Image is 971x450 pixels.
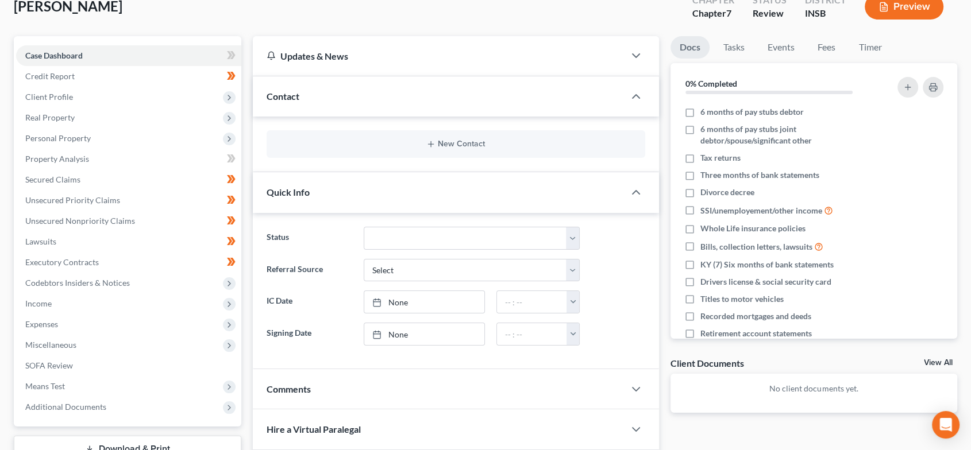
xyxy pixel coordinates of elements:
span: Real Property [25,113,75,122]
a: Fees [808,36,845,59]
span: 6 months of pay stubs debtor [700,106,804,118]
span: 6 months of pay stubs joint debtor/spouse/significant other [700,123,876,146]
strong: 0% Completed [685,79,737,88]
span: Income [25,298,52,308]
span: Tax returns [700,152,741,164]
a: SOFA Review [16,355,241,376]
span: Retirement account statements [700,328,812,339]
span: Three months of bank statements [700,169,819,181]
span: Hire a Virtual Paralegal [267,424,361,435]
a: Docs [671,36,710,59]
a: View All [924,359,953,367]
span: Miscellaneous [25,340,76,350]
a: Unsecured Nonpriority Claims [16,211,241,231]
a: Secured Claims [16,169,241,190]
a: Lawsuits [16,231,241,252]
input: -- : -- [497,291,567,313]
a: Executory Contracts [16,252,241,273]
div: Client Documents [671,357,744,369]
a: None [364,291,484,313]
span: Lawsuits [25,236,56,246]
label: Referral Source [261,259,359,282]
span: Titles to motor vehicles [700,293,784,305]
span: Personal Property [25,133,91,143]
button: New Contact [276,139,636,149]
span: SOFA Review [25,360,73,370]
span: Drivers license & social security card [700,276,831,288]
div: Chapter [692,7,734,20]
span: Quick Info [267,187,310,197]
span: Recorded mortgages and deeds [700,311,811,322]
span: SSI/unemployement/other income [700,205,822,216]
span: 7 [726,7,731,18]
div: Open Intercom Messenger [932,411,960,439]
label: IC Date [261,290,359,313]
span: Client Profile [25,92,73,102]
span: Secured Claims [25,174,80,184]
span: Property Analysis [25,154,89,164]
a: Case Dashboard [16,45,241,66]
span: Credit Report [25,71,75,81]
span: Case Dashboard [25,51,83,60]
a: Timer [850,36,891,59]
span: Whole Life insurance policies [700,223,806,234]
a: Unsecured Priority Claims [16,190,241,211]
label: Status [261,227,359,250]
span: Comments [267,383,311,394]
a: Property Analysis [16,149,241,169]
span: Contact [267,91,299,102]
a: None [364,323,484,345]
span: Executory Contracts [25,257,99,267]
div: Updates & News [267,50,611,62]
a: Events [758,36,804,59]
span: Expenses [25,319,58,329]
span: Unsecured Priority Claims [25,195,120,205]
span: Unsecured Nonpriority Claims [25,216,135,226]
div: Review [753,7,787,20]
a: Credit Report [16,66,241,87]
label: Signing Date [261,323,359,346]
span: Means Test [25,381,65,391]
div: INSB [805,7,846,20]
span: KY (7) Six months of bank statements [700,259,834,270]
span: Additional Documents [25,402,106,412]
span: Bills, collection letters, lawsuits [700,241,812,253]
input: -- : -- [497,323,567,345]
p: No client documents yet. [680,383,948,394]
span: Divorce decree [700,187,754,198]
a: Tasks [714,36,754,59]
span: Codebtors Insiders & Notices [25,278,130,288]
